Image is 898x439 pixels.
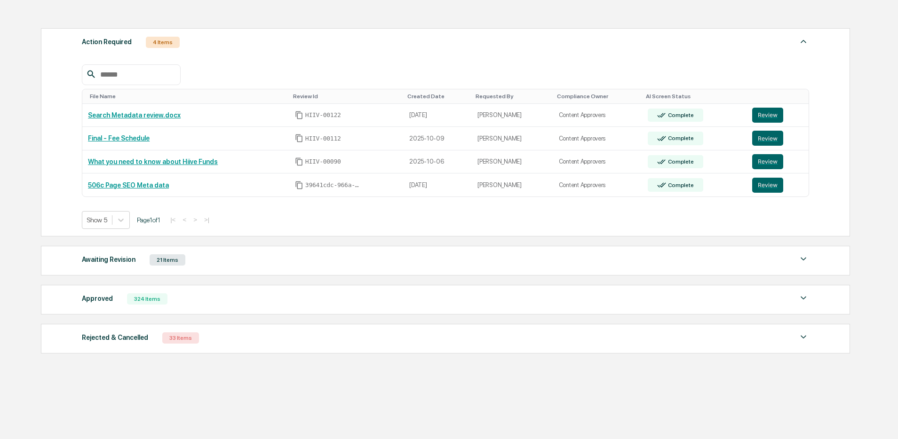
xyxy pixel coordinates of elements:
td: [PERSON_NAME] [472,104,553,127]
div: 324 Items [127,293,167,305]
span: HIIV-00090 [305,158,341,165]
td: [DATE] [404,173,472,196]
td: 2025-10-09 [404,127,472,150]
div: Complete [666,112,694,118]
a: Review [752,154,803,169]
div: Toggle SortBy [90,93,286,100]
div: Complete [666,158,694,165]
span: Copy Id [295,134,303,142]
img: caret [798,36,809,47]
span: Copy Id [295,181,303,189]
img: caret [798,253,809,265]
td: Content Approvers [553,150,642,174]
a: What you need to know about Hiive Funds [88,158,218,165]
a: Review [752,178,803,193]
button: Review [752,154,783,169]
td: [PERSON_NAME] [472,127,553,150]
span: Pylon [94,33,114,40]
div: Toggle SortBy [407,93,468,100]
a: Search Metadata review.docx [88,111,181,119]
div: Complete [666,135,694,141]
span: Page 1 of 1 [137,216,160,224]
div: Toggle SortBy [754,93,805,100]
button: >| [201,216,212,224]
div: Action Required [82,36,132,48]
button: Review [752,178,783,193]
td: Content Approvers [553,173,642,196]
button: < [180,216,189,224]
td: 2025-10-06 [404,150,472,174]
img: caret [798,331,809,343]
div: Awaiting Revision [82,253,135,266]
div: 4 Items [146,37,180,48]
button: Review [752,108,783,123]
div: Toggle SortBy [293,93,400,100]
img: caret [798,292,809,304]
a: Final - Fee Schedule [88,134,150,142]
span: Copy Id [295,157,303,166]
a: Review [752,131,803,146]
div: Toggle SortBy [557,93,638,100]
button: Review [752,131,783,146]
span: HIIV-00122 [305,111,341,119]
button: > [191,216,200,224]
td: Content Approvers [553,104,642,127]
div: Approved [82,292,113,305]
span: 39641cdc-966a-4e65-879f-2a6a777944d8 [305,181,362,189]
td: [PERSON_NAME] [472,150,553,174]
span: HIIV-00112 [305,135,341,142]
div: Toggle SortBy [476,93,549,100]
div: Toggle SortBy [646,93,743,100]
a: Review [752,108,803,123]
td: [PERSON_NAME] [472,173,553,196]
td: [DATE] [404,104,472,127]
span: Copy Id [295,111,303,119]
button: |< [167,216,178,224]
div: Complete [666,182,694,188]
div: Rejected & Cancelled [82,331,148,344]
a: Powered byPylon [66,32,114,40]
a: 506c Page SEO Meta data [88,181,169,189]
div: 21 Items [150,254,185,266]
td: Content Approvers [553,127,642,150]
div: 33 Items [162,332,199,344]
